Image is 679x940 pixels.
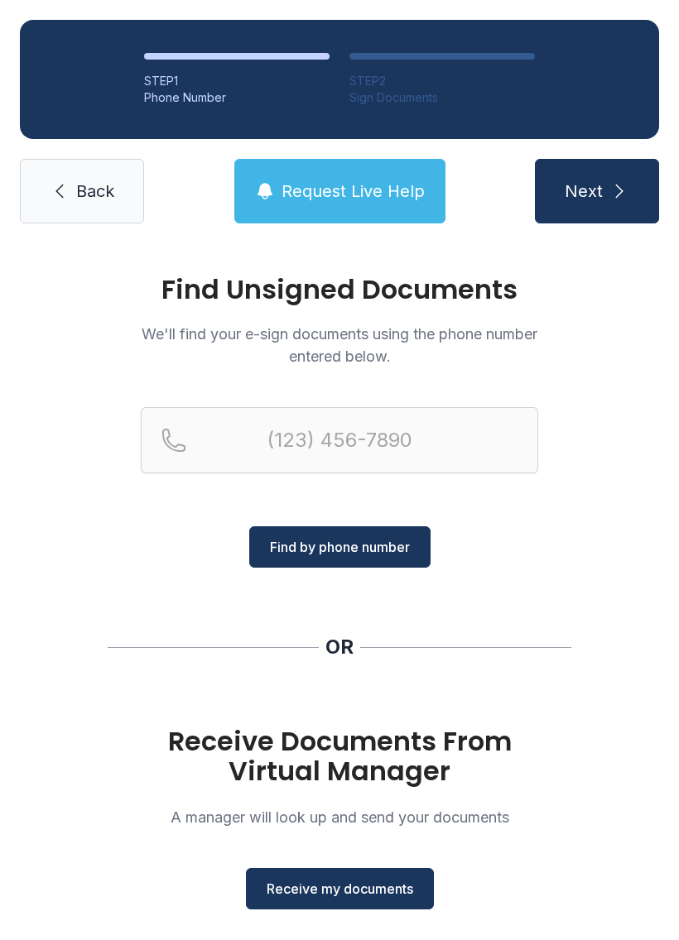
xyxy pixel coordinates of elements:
[349,73,535,89] div: STEP 2
[141,276,538,303] h1: Find Unsigned Documents
[349,89,535,106] div: Sign Documents
[325,634,354,660] div: OR
[144,73,330,89] div: STEP 1
[267,879,413,899] span: Receive my documents
[141,806,538,828] p: A manager will look up and send your documents
[141,323,538,367] p: We'll find your e-sign documents using the phone number entered below.
[270,537,410,557] span: Find by phone number
[76,180,114,203] span: Back
[282,180,425,203] span: Request Live Help
[141,727,538,786] h1: Receive Documents From Virtual Manager
[144,89,330,106] div: Phone Number
[141,407,538,473] input: Reservation phone number
[565,180,603,203] span: Next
